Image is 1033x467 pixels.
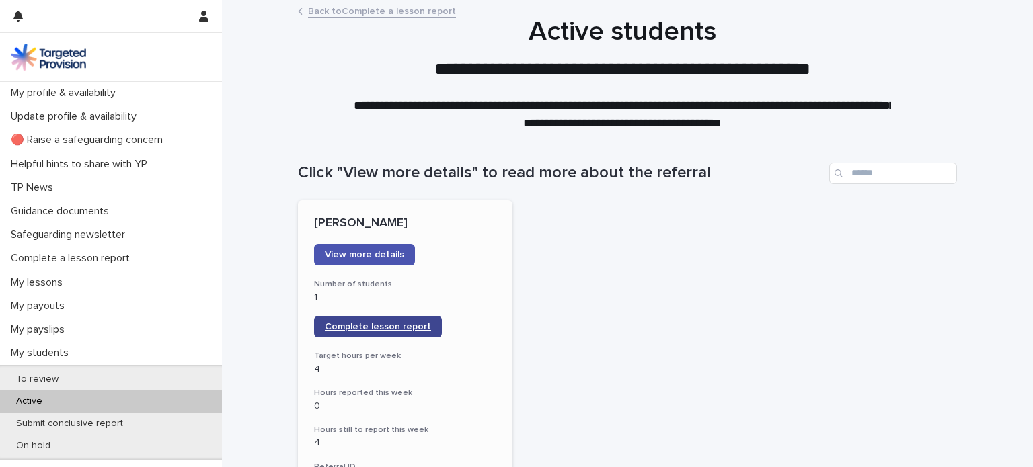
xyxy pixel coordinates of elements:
span: View more details [325,250,404,259]
p: Update profile & availability [5,110,147,123]
p: Active [5,396,53,407]
img: M5nRWzHhSzIhMunXDL62 [11,44,86,71]
input: Search [829,163,957,184]
p: To review [5,374,69,385]
a: View more details [314,244,415,265]
p: My students [5,347,79,359]
h3: Target hours per week [314,351,496,362]
p: Guidance documents [5,205,120,218]
span: Complete lesson report [325,322,431,331]
p: 🔴 Raise a safeguarding concern [5,134,174,146]
h3: Hours reported this week [314,388,496,398]
h3: Number of students [314,279,496,290]
p: Safeguarding newsletter [5,228,136,241]
p: My profile & availability [5,87,126,99]
p: 1 [314,292,496,303]
p: 0 [314,400,496,412]
a: Back toComplete a lesson report [308,3,456,18]
p: TP News [5,181,64,194]
p: My payslips [5,323,75,336]
p: My payouts [5,300,75,312]
p: 4 [314,437,496,449]
p: Helpful hints to share with YP [5,158,158,171]
p: 4 [314,364,496,375]
p: Complete a lesson report [5,252,141,265]
h3: Hours still to report this week [314,425,496,435]
h1: Click "View more details" to read more about the referral [298,163,824,183]
p: [PERSON_NAME] [314,216,496,231]
p: My lessons [5,276,73,289]
a: Complete lesson report [314,316,442,337]
p: On hold [5,440,61,452]
p: Submit conclusive report [5,418,134,429]
h1: Active students [293,15,952,48]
